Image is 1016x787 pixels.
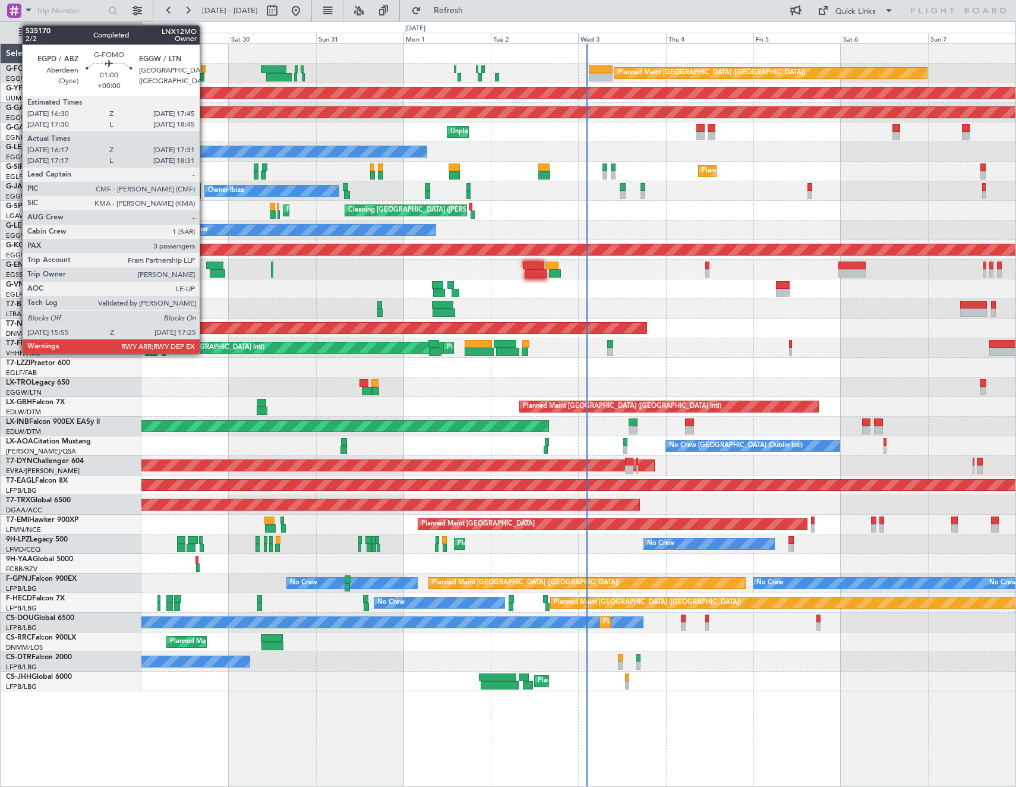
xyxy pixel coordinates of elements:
[316,33,403,43] div: Sun 31
[6,682,37,691] a: LFPB/LBG
[6,231,42,240] a: EGGW/LTN
[6,74,42,83] a: EGGW/LTN
[457,535,590,553] div: Planned Maint Nice ([GEOGRAPHIC_DATA])
[6,634,31,641] span: CS-RRC
[424,7,474,15] span: Refresh
[377,594,405,612] div: No Crew
[6,615,34,622] span: CS-DOU
[753,33,841,43] div: Fri 5
[450,123,558,141] div: Unplanned Maint [PERSON_NAME]
[406,1,477,20] button: Refresh
[702,162,889,180] div: Planned Maint [GEOGRAPHIC_DATA] ([GEOGRAPHIC_DATA])
[286,202,423,219] div: Planned Maint Athens ([PERSON_NAME] Intl)
[6,340,59,347] a: T7-FFIFalcon 7X
[6,212,38,221] a: LGAV/ATH
[6,360,30,367] span: T7-LZZI
[6,65,36,73] span: G-FOMO
[421,515,535,533] div: Planned Maint [GEOGRAPHIC_DATA]
[6,251,42,260] a: EGGW/LTN
[6,124,33,131] span: G-GARE
[647,535,674,553] div: No Crew
[6,545,40,554] a: LFMD/CEQ
[6,270,37,279] a: EGSS/STN
[6,340,27,347] span: T7-FFI
[6,153,42,162] a: EGGW/LTN
[6,329,43,338] a: DNMM/LOS
[6,262,34,269] span: G-ENRG
[523,398,721,415] div: Planned Maint [GEOGRAPHIC_DATA] ([GEOGRAPHIC_DATA] Intl)
[6,163,29,171] span: G-SIRS
[6,408,41,417] a: EDLW/DTM
[144,24,164,34] div: [DATE]
[6,643,43,652] a: DNMM/LOS
[6,565,37,574] a: FCBB/BZV
[669,437,803,455] div: No Crew [GEOGRAPHIC_DATA] (Dublin Intl)
[6,222,70,229] a: G-LEGCLegacy 600
[6,242,72,249] a: G-KGKGLegacy 600
[6,281,35,288] span: G-VNOR
[229,33,316,43] div: Sat 30
[6,85,83,92] a: G-YFOXFalcon 2000EX
[6,458,33,465] span: T7-DYN
[538,672,725,690] div: Planned Maint [GEOGRAPHIC_DATA] ([GEOGRAPHIC_DATA])
[188,221,208,239] div: Owner
[491,33,578,43] div: Tue 2
[6,624,37,632] a: LFPB/LBG
[6,595,65,602] a: F-HECDFalcon 7X
[6,290,37,299] a: EGLF/FAB
[6,418,29,426] span: LX-INB
[208,182,244,200] div: Owner Ibiza
[6,438,33,445] span: LX-AOA
[348,202,516,219] div: Cleaning [GEOGRAPHIC_DATA] ([PERSON_NAME] Intl)
[432,574,619,592] div: Planned Maint [GEOGRAPHIC_DATA] ([GEOGRAPHIC_DATA])
[6,654,72,661] a: CS-DTRFalcon 2000
[6,301,30,308] span: T7-BRE
[6,369,37,377] a: EGLF/FAB
[6,192,42,201] a: EGGW/LTN
[6,673,31,681] span: CS-JHH
[756,574,784,592] div: No Crew
[6,65,77,73] a: G-FOMOGlobal 6000
[405,24,425,34] div: [DATE]
[6,242,34,249] span: G-KGKG
[6,634,76,641] a: CS-RRCFalcon 900LX
[6,536,30,543] span: 9H-LPZ
[6,379,31,386] span: LX-TRO
[6,105,33,112] span: G-GAAL
[57,339,264,357] div: [PERSON_NAME][GEOGRAPHIC_DATA] ([GEOGRAPHIC_DATA] Intl)
[6,183,75,190] a: G-JAGAPhenom 300
[6,320,77,328] a: T7-N1960Legacy 650
[812,1,900,20] button: Quick Links
[6,388,42,397] a: EGGW/LTN
[578,33,665,43] div: Wed 3
[6,427,41,436] a: EDLW/DTM
[170,633,357,651] div: Planned Maint [GEOGRAPHIC_DATA] ([GEOGRAPHIC_DATA])
[6,497,30,504] span: T7-TRX
[6,183,33,190] span: G-JAGA
[618,64,805,82] div: Planned Maint [GEOGRAPHIC_DATA] ([GEOGRAPHIC_DATA])
[6,133,42,142] a: EGNR/CEG
[6,556,33,563] span: 9H-YAA
[6,517,29,524] span: T7-EMI
[6,114,42,122] a: EGGW/LTN
[841,33,928,43] div: Sat 6
[6,301,81,308] a: T7-BREChallenger 604
[6,105,104,112] a: G-GAALCessna Citation XLS+
[6,477,35,484] span: T7-EAGL
[6,418,100,426] a: LX-INBFalcon 900EX EASy II
[6,163,74,171] a: G-SIRSCitation Excel
[6,486,37,495] a: LFPB/LBG
[290,574,317,592] div: No Crew
[6,281,86,288] a: G-VNORChallenger 650
[6,203,70,210] a: G-SPCYLegacy 650
[6,458,84,465] a: T7-DYNChallenger 604
[6,525,41,534] a: LFMN/NCE
[6,262,74,269] a: G-ENRGPraetor 600
[6,349,41,358] a: VHHH/HKG
[6,506,42,515] a: DGAA/ACC
[6,604,37,613] a: LFPB/LBG
[6,222,31,229] span: G-LEGC
[666,33,753,43] div: Thu 4
[603,613,790,631] div: Planned Maint [GEOGRAPHIC_DATA] ([GEOGRAPHIC_DATA])
[6,517,78,524] a: T7-EMIHawker 900XP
